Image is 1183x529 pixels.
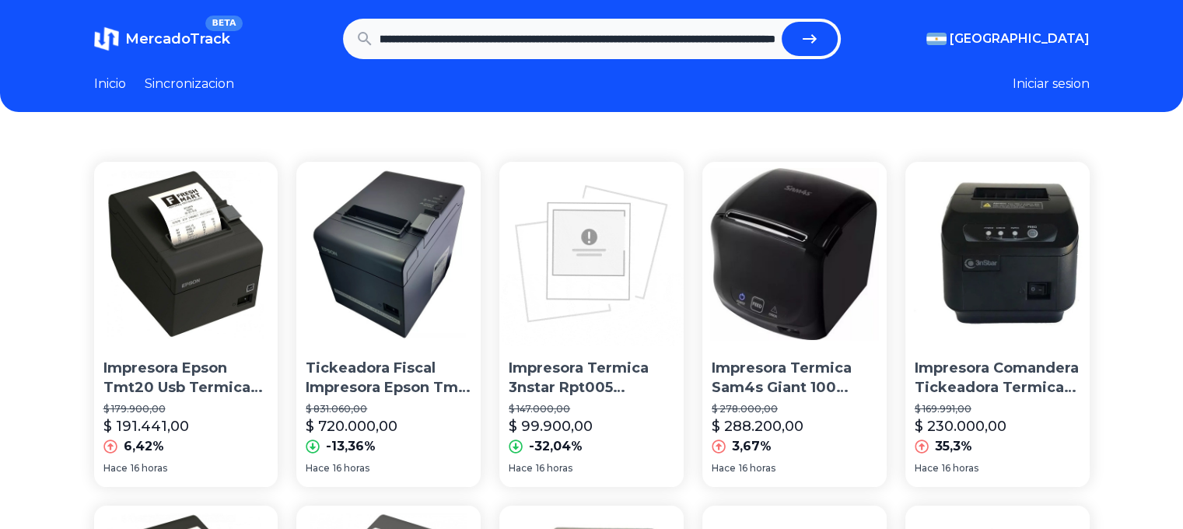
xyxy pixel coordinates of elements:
p: Impresora Epson Tmt20 Usb Termica Comandera Tickeadora [103,359,269,398]
span: MercadoTrack [125,30,230,47]
p: $ 99.900,00 [509,415,593,437]
span: 16 horas [942,462,978,475]
p: $ 720.000,00 [306,415,397,437]
button: Iniciar sesion [1013,75,1090,93]
a: Impresora Termica Sam4s Giant 100 Ethernet Usb Y Serial GtiaImpresora Termica Sam4s Giant 100 Eth... [702,162,887,487]
p: Impresora Termica Sam4s Giant 100 Ethernet Usb Y Serial Gtia [712,359,877,398]
p: $ 278.000,00 [712,403,877,415]
a: Tickeadora Fiscal Impresora Epson Tm T900fa Térmico 2da GenTickeadora Fiscal Impresora Epson Tm T... [296,162,481,487]
a: Impresora Termica 3nstar Rpt005 Tickeadora Tm-t20 Comandera Ticket Ideal Factura Electronica Coma... [499,162,684,487]
p: Tickeadora Fiscal Impresora Epson Tm T900fa Térmico 2da Gen [306,359,471,398]
p: 6,42% [124,437,164,456]
span: Hace [509,462,533,475]
p: Impresora Comandera Tickeadora Termica 3nstar Rpt005 Tmt 20 [915,359,1080,398]
p: $ 191.441,00 [103,415,189,437]
img: Impresora Termica Sam4s Giant 100 Ethernet Usb Y Serial Gtia [702,162,887,346]
a: MercadoTrackBETA [94,26,230,51]
a: Impresora Epson Tmt20 Usb Termica Comandera TickeadoraImpresora Epson Tmt20 Usb Termica Comandera... [94,162,278,487]
p: 35,3% [935,437,972,456]
a: Sincronizacion [145,75,234,93]
p: -32,04% [529,437,583,456]
p: -13,36% [326,437,376,456]
p: $ 288.200,00 [712,415,803,437]
span: 16 horas [536,462,572,475]
img: Impresora Comandera Tickeadora Termica 3nstar Rpt005 Tmt 20 [905,162,1090,346]
span: [GEOGRAPHIC_DATA] [950,30,1090,48]
span: Hace [915,462,939,475]
p: 3,67% [732,437,772,456]
span: Hace [712,462,736,475]
a: Impresora Comandera Tickeadora Termica 3nstar Rpt005 Tmt 20Impresora Comandera Tickeadora Termica... [905,162,1090,487]
p: $ 169.991,00 [915,403,1080,415]
p: $ 831.060,00 [306,403,471,415]
p: $ 147.000,00 [509,403,674,415]
img: Argentina [926,33,947,45]
p: $ 179.900,00 [103,403,269,415]
a: Inicio [94,75,126,93]
img: Impresora Epson Tmt20 Usb Termica Comandera Tickeadora [94,162,278,346]
p: $ 230.000,00 [915,415,1006,437]
span: 16 horas [739,462,775,475]
span: Hace [103,462,128,475]
button: [GEOGRAPHIC_DATA] [926,30,1090,48]
span: 16 horas [131,462,167,475]
img: MercadoTrack [94,26,119,51]
img: Impresora Termica 3nstar Rpt005 Tickeadora Tm-t20 Comandera Ticket Ideal Factura Electronica Coma... [499,162,684,346]
p: Impresora Termica 3nstar Rpt005 Tickeadora Tm-t20 Comandera Ticket Ideal Factura Electronica Coma... [509,359,674,398]
img: Tickeadora Fiscal Impresora Epson Tm T900fa Térmico 2da Gen [296,162,481,346]
span: BETA [205,16,242,31]
span: Hace [306,462,330,475]
span: 16 horas [333,462,369,475]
